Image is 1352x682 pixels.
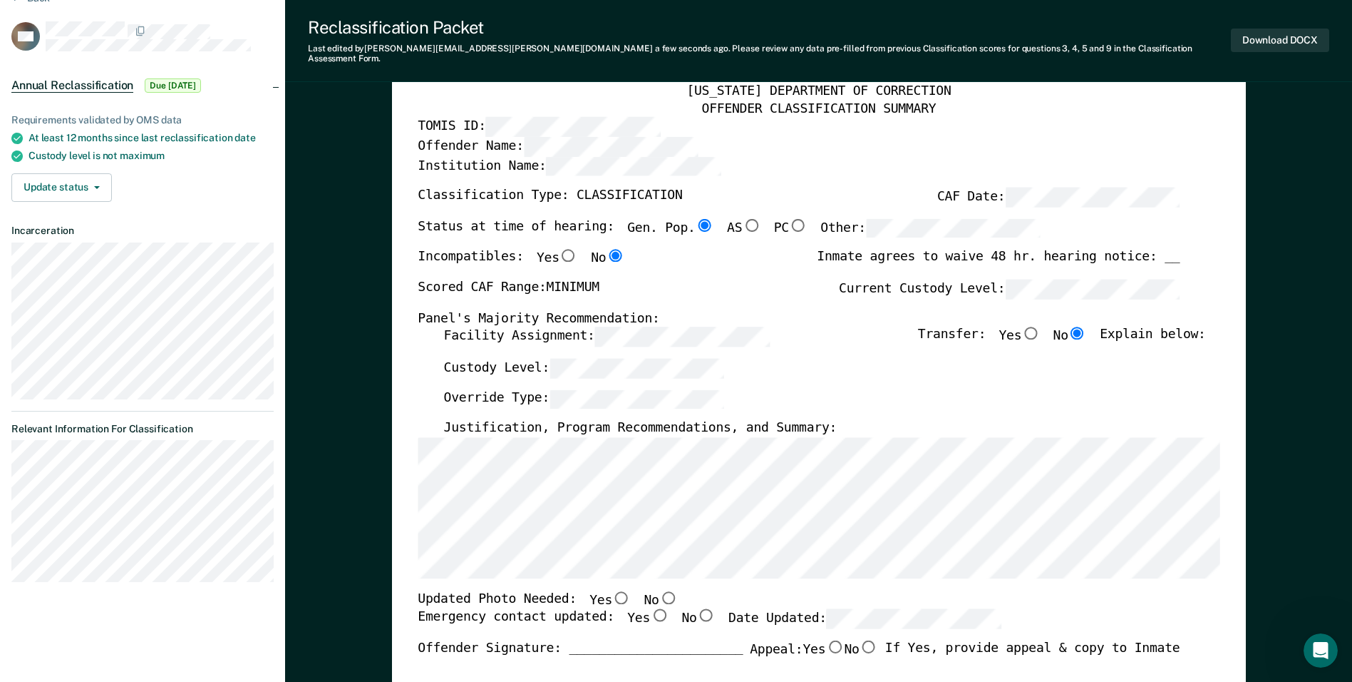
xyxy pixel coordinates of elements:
[11,423,274,435] dt: Relevant Information For Classification
[418,136,698,156] label: Offender Name:
[234,132,255,143] span: date
[145,78,201,93] span: Due [DATE]
[443,358,724,377] label: Custody Level:
[589,591,631,609] label: Yes
[418,641,1180,682] div: Offender Signature: _______________________ If Yes, provide appeal & copy to Inmate
[659,591,677,604] input: No
[681,609,715,628] label: No
[418,250,624,280] div: Incompatibles:
[918,327,1206,358] div: Transfer: Explain below:
[29,132,274,144] div: At least 12 months since last reclassification
[695,218,713,231] input: Gen. Pop.
[549,389,724,408] input: Override Type:
[998,327,1040,346] label: Yes
[1021,327,1040,340] input: Yes
[418,83,1219,101] div: [US_STATE] DEPARTMENT OF CORRECTION
[559,250,577,263] input: Yes
[1053,327,1086,346] label: No
[537,250,578,268] label: Yes
[549,358,724,377] input: Custody Level:
[418,310,1180,327] div: Panel's Majority Recommendation:
[418,591,678,609] div: Updated Photo Needed:
[308,17,1231,38] div: Reclassification Packet
[727,218,760,238] label: AS
[844,641,877,659] label: No
[29,150,274,162] div: Custody level is not
[443,389,724,408] label: Override Type:
[606,250,624,263] input: No
[644,591,677,609] label: No
[523,136,698,156] input: Offender Name:
[120,150,165,161] span: maximum
[11,225,274,237] dt: Incarceration
[443,420,837,437] label: Justification, Program Recommendations, and Summary:
[827,609,1001,628] input: Date Updated:
[1068,327,1087,340] input: No
[773,218,807,238] label: PC
[866,218,1041,238] input: Other:
[742,218,760,231] input: AS
[418,279,599,298] label: Scored CAF Range: MINIMUM
[1231,29,1329,52] button: Download DOCX
[11,114,274,126] div: Requirements validated by OMS data
[859,641,877,653] input: No
[418,187,682,206] label: Classification Type: CLASSIFICATION
[696,609,715,622] input: No
[627,218,714,238] label: Gen. Pop.
[418,156,721,175] label: Institution Name:
[418,100,1219,117] div: OFFENDER CLASSIFICATION SUMMARY
[591,250,624,268] label: No
[825,641,844,653] input: Yes
[1005,187,1180,206] input: CAF Date:
[11,78,133,93] span: Annual Reclassification
[443,327,769,346] label: Facility Assignment:
[308,44,1231,64] div: Last edited by [PERSON_NAME][EMAIL_ADDRESS][PERSON_NAME][DOMAIN_NAME] . Please review any data pr...
[817,250,1180,280] div: Inmate agrees to waive 48 hr. hearing notice: __
[546,156,721,175] input: Institution Name:
[750,641,878,671] label: Appeal:
[627,609,669,628] label: Yes
[650,609,669,622] input: Yes
[820,218,1041,238] label: Other:
[937,187,1180,206] label: CAF Date:
[803,641,844,659] label: Yes
[612,591,631,604] input: Yes
[655,44,728,54] span: a few seconds ago
[839,279,1180,298] label: Current Custody Level:
[485,117,660,136] input: TOMIS ID:
[789,218,807,231] input: PC
[1304,633,1338,668] iframe: Intercom live chat
[418,609,1001,641] div: Emergency contact updated:
[418,218,1041,250] div: Status at time of hearing:
[594,327,769,346] input: Facility Assignment:
[728,609,1001,628] label: Date Updated:
[418,117,660,136] label: TOMIS ID:
[11,173,112,202] button: Update status
[1005,279,1180,298] input: Current Custody Level:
